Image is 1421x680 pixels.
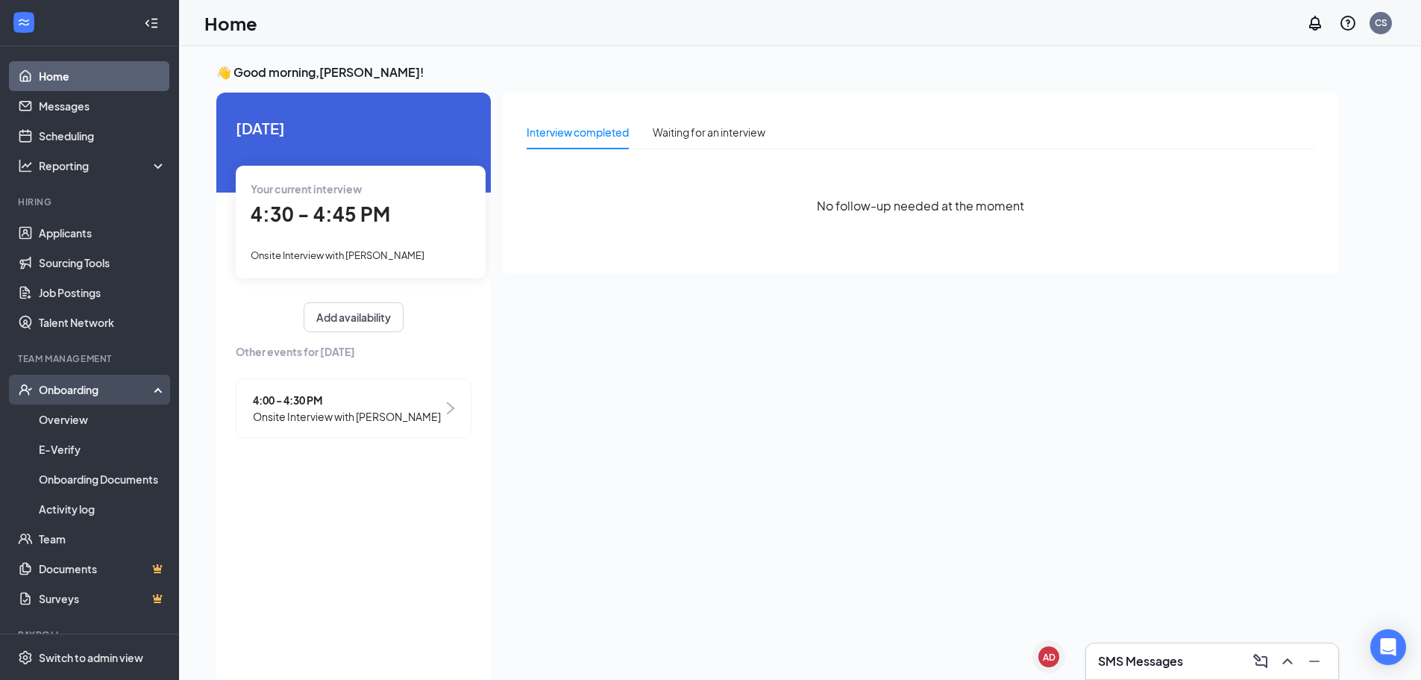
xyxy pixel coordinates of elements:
svg: Minimize [1305,652,1323,670]
span: Other events for [DATE] [236,343,471,360]
svg: Notifications [1306,14,1324,32]
a: Applicants [39,218,166,248]
a: Talent Network [39,308,166,337]
div: Open Intercom Messenger [1370,629,1406,665]
div: CS [1375,16,1387,29]
a: Onboarding Documents [39,464,166,494]
span: Onsite Interview with [PERSON_NAME] [253,408,441,425]
a: SurveysCrown [39,584,166,614]
button: ComposeMessage [1249,649,1273,673]
div: Reporting [39,158,167,173]
button: Minimize [1302,649,1326,673]
span: Onsite Interview with [PERSON_NAME] [251,249,424,261]
svg: Settings [18,650,33,665]
span: Your current interview [251,182,362,196]
a: DocumentsCrown [39,554,166,584]
span: 4:30 - 4:45 PM [251,202,390,226]
a: Scheduling [39,121,166,151]
svg: Analysis [18,158,33,173]
div: Onboarding [39,382,154,397]
a: Overview [39,405,166,434]
h3: SMS Messages [1098,653,1183,670]
a: Sourcing Tools [39,248,166,278]
svg: QuestionInfo [1339,14,1357,32]
h1: Home [204,10,257,36]
svg: ChevronUp [1279,652,1296,670]
button: ChevronUp [1276,649,1299,673]
button: Add availability [304,302,404,332]
div: AD [1043,651,1055,664]
div: Hiring [18,196,163,208]
svg: WorkstreamLogo [16,15,31,30]
div: Payroll [18,628,163,641]
a: Job Postings [39,278,166,308]
h3: 👋 Good morning, [PERSON_NAME] ! [216,64,1338,81]
div: Waiting for an interview [653,124,765,140]
a: E-Verify [39,434,166,464]
span: [DATE] [236,116,471,140]
a: Team [39,524,166,554]
a: Home [39,61,166,91]
div: Switch to admin view [39,650,143,665]
a: Messages [39,91,166,121]
span: No follow-up needed at the moment [817,196,1024,215]
svg: Collapse [144,16,159,31]
a: Activity log [39,494,166,524]
div: Team Management [18,352,163,365]
div: Interview completed [527,124,629,140]
svg: ComposeMessage [1252,652,1270,670]
svg: UserCheck [18,382,33,397]
span: 4:00 - 4:30 PM [253,392,441,408]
